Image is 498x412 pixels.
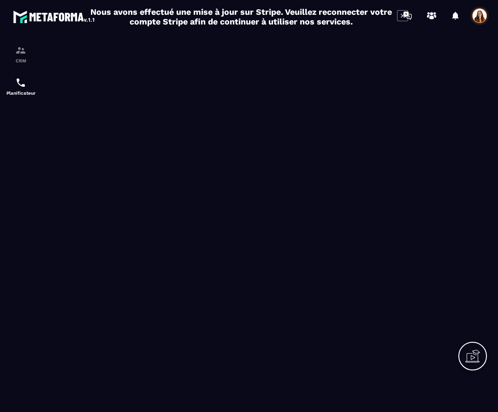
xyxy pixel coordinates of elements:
img: logo [13,8,96,25]
p: Planificateur [2,91,39,96]
a: schedulerschedulerPlanificateur [2,70,39,103]
img: formation [15,45,26,56]
h2: Nous avons effectué une mise à jour sur Stripe. Veuillez reconnecter votre compte Stripe afin de ... [90,7,392,26]
a: formationformationCRM [2,38,39,70]
img: scheduler [15,77,26,88]
p: CRM [2,58,39,63]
